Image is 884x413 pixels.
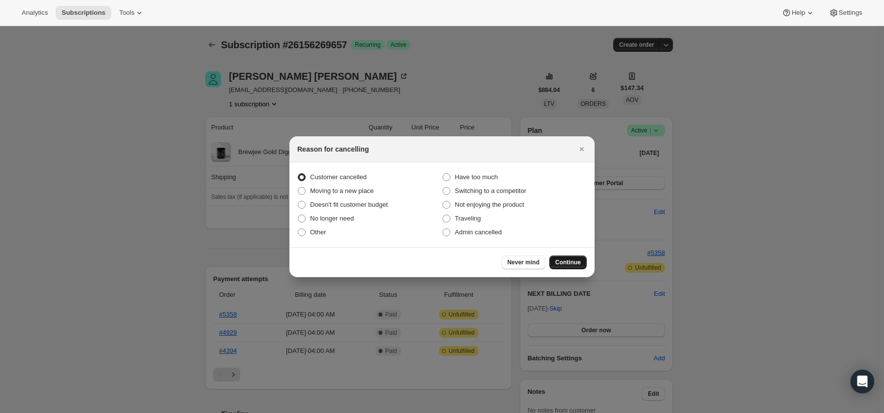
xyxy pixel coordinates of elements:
span: Help [791,9,805,17]
button: Analytics [16,6,54,20]
span: Settings [839,9,862,17]
span: Continue [555,258,581,266]
h2: Reason for cancelling [297,144,369,154]
button: Tools [113,6,150,20]
span: Switching to a competitor [455,187,526,194]
span: Subscriptions [62,9,105,17]
span: Other [310,228,326,236]
div: Open Intercom Messenger [851,370,874,393]
span: Customer cancelled [310,173,367,181]
span: Analytics [22,9,48,17]
span: Moving to a new place [310,187,374,194]
button: Subscriptions [56,6,111,20]
button: Close [575,142,589,156]
span: Have too much [455,173,498,181]
span: Doesn't fit customer budget [310,201,388,208]
button: Continue [549,255,587,269]
span: Never mind [507,258,539,266]
span: Not enjoying the product [455,201,524,208]
span: Admin cancelled [455,228,502,236]
button: Help [776,6,821,20]
button: Never mind [502,255,545,269]
button: Settings [823,6,868,20]
span: Traveling [455,215,481,222]
span: Tools [119,9,134,17]
span: No longer need [310,215,354,222]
